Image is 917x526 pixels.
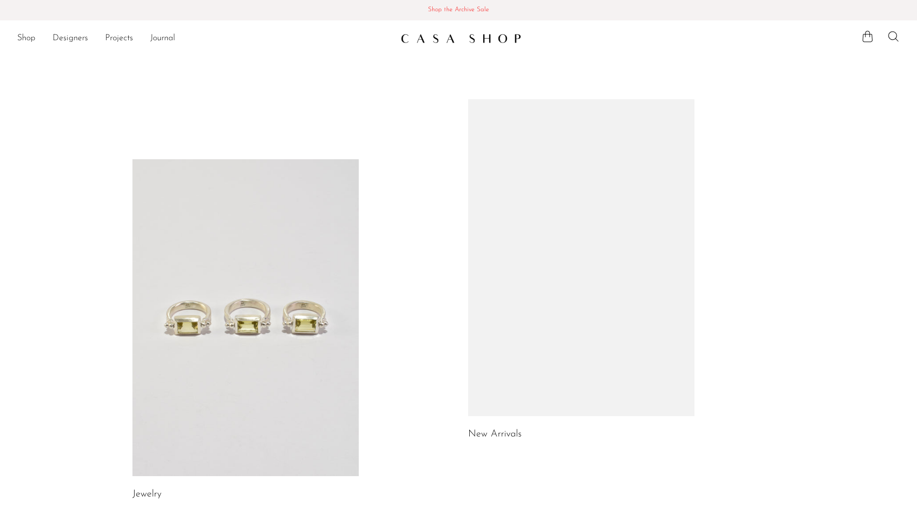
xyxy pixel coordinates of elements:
ul: NEW HEADER MENU [17,29,392,48]
a: Journal [150,32,175,46]
a: Shop [17,32,35,46]
a: Projects [105,32,133,46]
a: Jewelry [132,490,161,499]
a: Designers [53,32,88,46]
span: Shop the Archive Sale [9,4,908,16]
nav: Desktop navigation [17,29,392,48]
a: New Arrivals [468,429,522,439]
